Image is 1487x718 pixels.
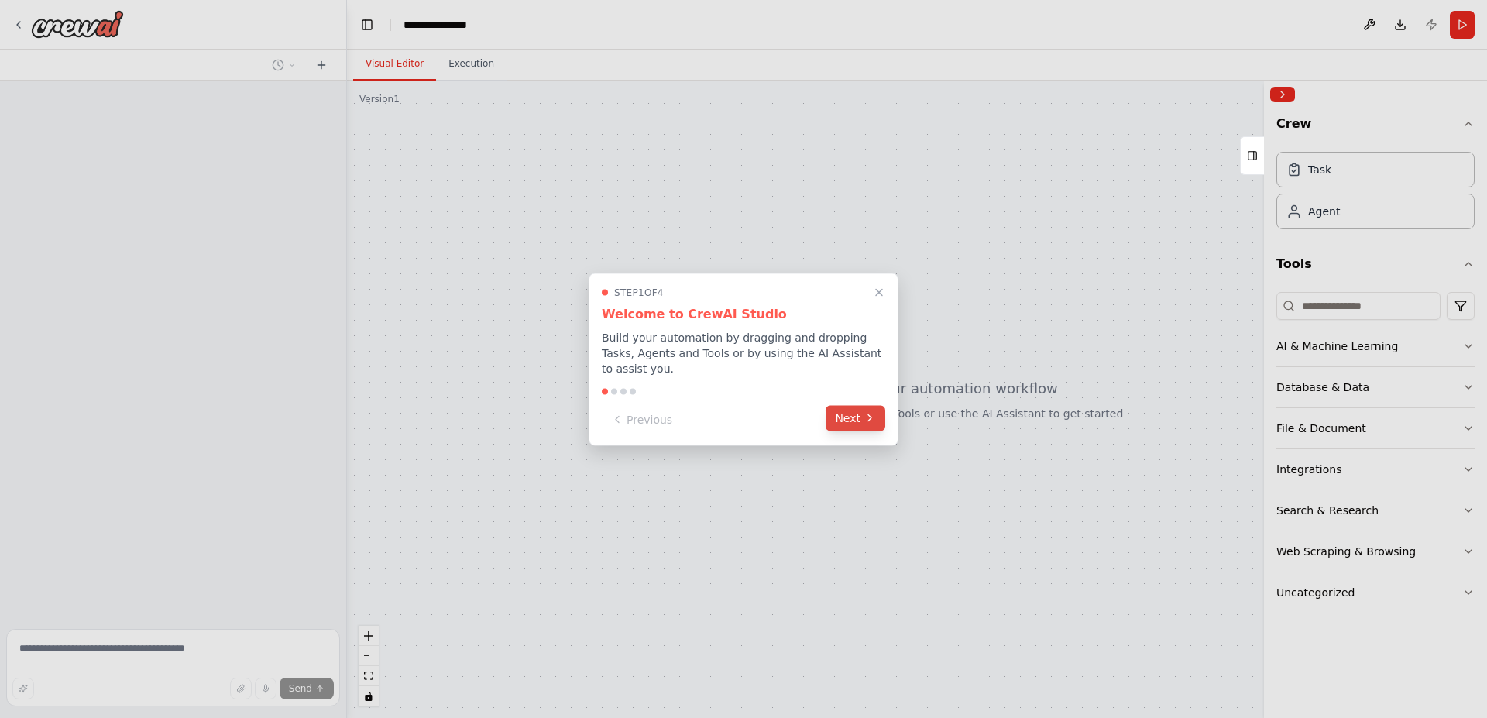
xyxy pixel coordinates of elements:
[602,407,682,432] button: Previous
[826,405,885,431] button: Next
[356,14,378,36] button: Hide left sidebar
[602,304,885,323] h3: Welcome to CrewAI Studio
[614,286,664,298] span: Step 1 of 4
[870,283,888,301] button: Close walkthrough
[602,329,885,376] p: Build your automation by dragging and dropping Tasks, Agents and Tools or by using the AI Assista...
